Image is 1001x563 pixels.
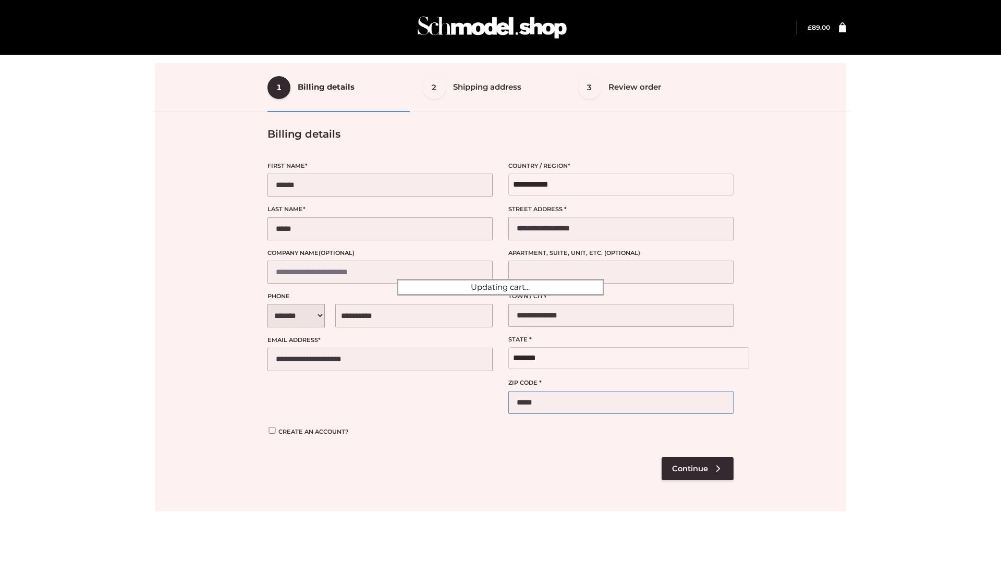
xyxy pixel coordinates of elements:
img: Schmodel Admin 964 [414,7,570,48]
span: £ [808,23,812,31]
bdi: 89.00 [808,23,830,31]
div: Updating cart... [397,279,604,296]
a: £89.00 [808,23,830,31]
